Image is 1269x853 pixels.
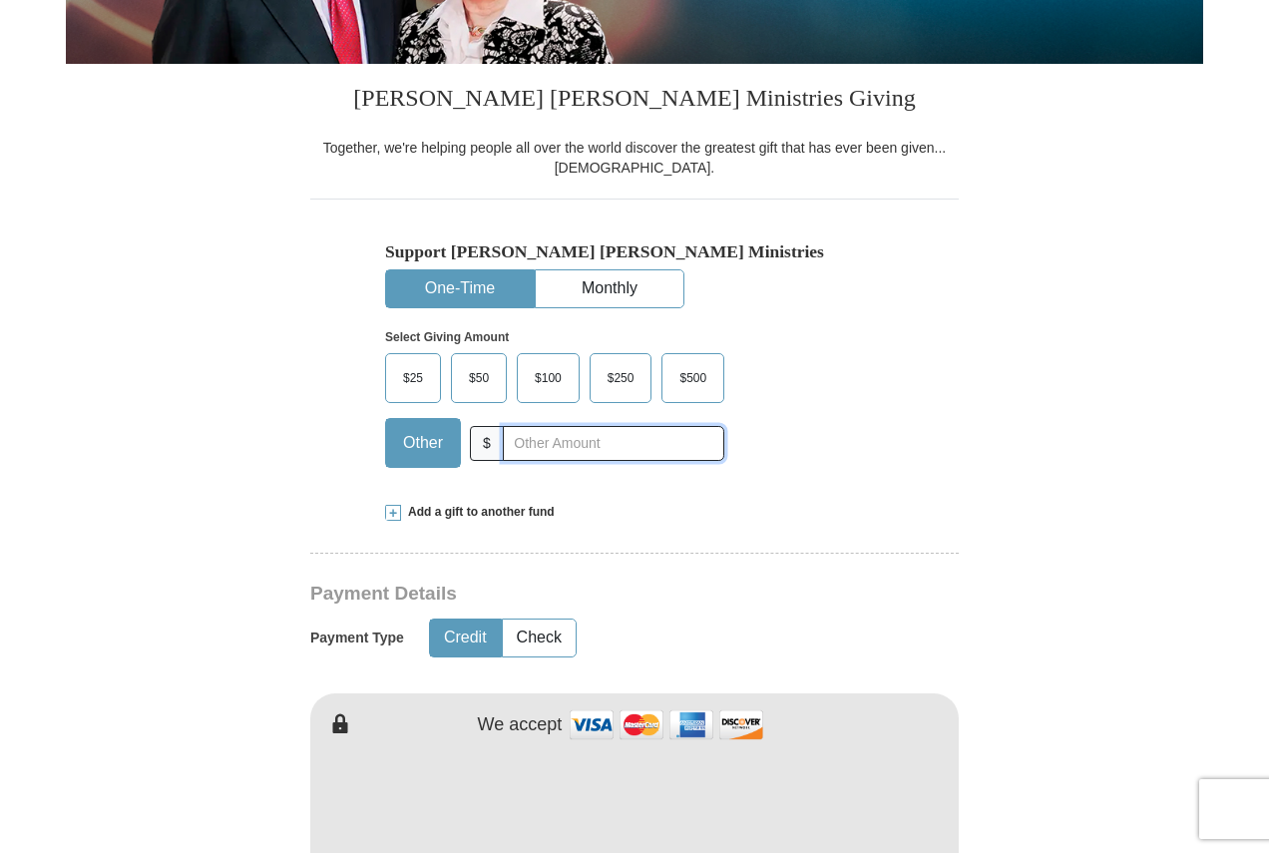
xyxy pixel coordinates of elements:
input: Other Amount [503,426,724,461]
span: Add a gift to another fund [401,504,555,521]
button: Credit [430,620,501,656]
h5: Support [PERSON_NAME] [PERSON_NAME] Ministries [385,241,884,262]
img: credit cards accepted [567,703,766,746]
button: Monthly [536,270,683,307]
span: $500 [669,363,716,393]
h3: Payment Details [310,583,819,606]
span: $ [470,426,504,461]
span: $50 [459,363,499,393]
strong: Select Giving Amount [385,330,509,344]
h4: We accept [478,714,563,736]
span: $100 [525,363,572,393]
span: Other [393,428,453,458]
h5: Payment Type [310,630,404,646]
div: Together, we're helping people all over the world discover the greatest gift that has ever been g... [310,138,959,178]
span: $250 [598,363,644,393]
button: One-Time [386,270,534,307]
span: $25 [393,363,433,393]
h3: [PERSON_NAME] [PERSON_NAME] Ministries Giving [310,64,959,138]
button: Check [503,620,576,656]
